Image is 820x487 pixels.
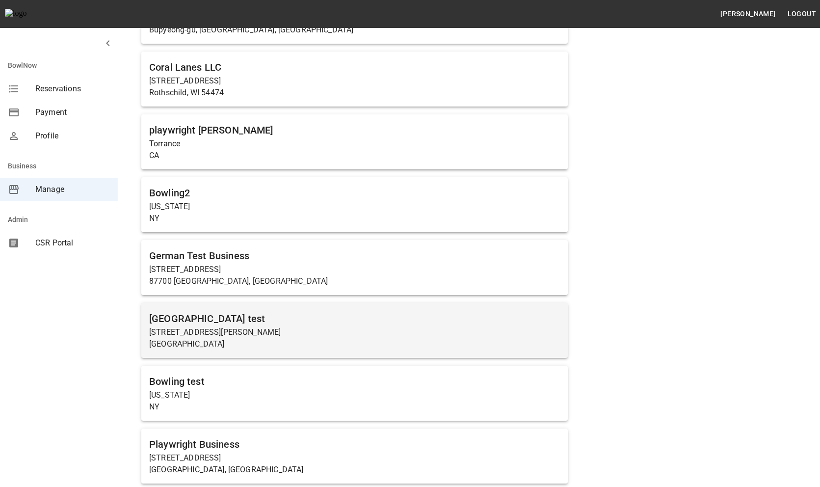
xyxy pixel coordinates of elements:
[35,130,110,142] span: Profile
[35,83,110,95] span: Reservations
[149,185,560,201] h6: Bowling2
[149,264,560,275] p: [STREET_ADDRESS]
[35,184,110,195] span: Manage
[149,401,560,413] p: NY
[149,138,560,150] p: Torrance
[149,75,560,87] p: [STREET_ADDRESS]
[149,24,560,36] p: Bupyeong-gu, [GEOGRAPHIC_DATA], [GEOGRAPHIC_DATA]
[149,464,560,476] p: [GEOGRAPHIC_DATA], [GEOGRAPHIC_DATA]
[35,237,110,249] span: CSR Portal
[149,213,560,224] p: NY
[149,275,560,287] p: 87700 [GEOGRAPHIC_DATA], [GEOGRAPHIC_DATA]
[5,9,59,19] img: logo
[149,122,560,138] h6: playwright [PERSON_NAME]
[149,374,560,389] h6: Bowling test
[149,452,560,464] p: [STREET_ADDRESS]
[149,436,560,452] h6: Playwright Business
[149,389,560,401] p: [US_STATE]
[149,201,560,213] p: [US_STATE]
[149,87,560,99] p: Rothschild, WI 54474
[149,311,560,326] h6: [GEOGRAPHIC_DATA] test
[149,248,560,264] h6: German Test Business
[149,59,560,75] h6: Coral Lanes LLC
[149,338,560,350] p: [GEOGRAPHIC_DATA]
[784,5,820,23] button: Logout
[149,150,560,162] p: CA
[35,107,110,118] span: Payment
[149,326,560,338] p: [STREET_ADDRESS][PERSON_NAME]
[716,5,779,23] button: [PERSON_NAME]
